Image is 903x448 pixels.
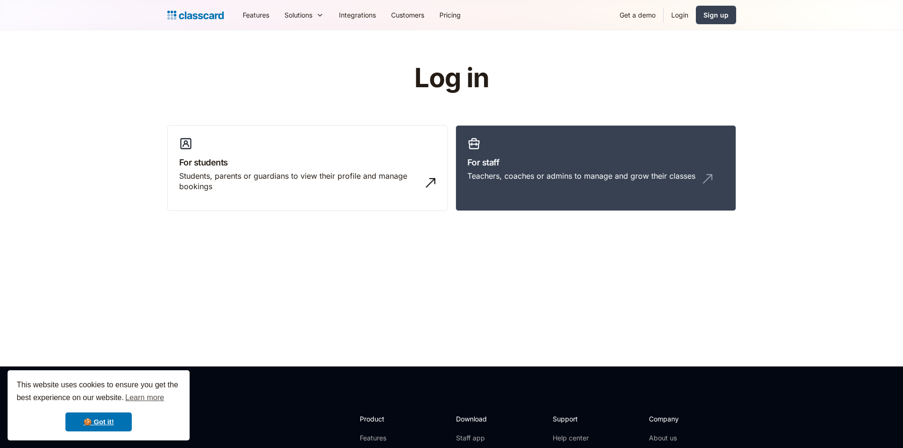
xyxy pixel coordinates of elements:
[277,4,331,26] div: Solutions
[467,156,724,169] h3: For staff
[703,10,729,20] div: Sign up
[65,412,132,431] a: dismiss cookie message
[432,4,468,26] a: Pricing
[124,391,165,405] a: learn more about cookies
[612,4,663,26] a: Get a demo
[664,4,696,26] a: Login
[467,171,695,181] div: Teachers, coaches or admins to manage and grow their classes
[8,370,190,440] div: cookieconsent
[696,6,736,24] a: Sign up
[649,433,712,443] a: About us
[167,9,224,22] a: home
[649,414,712,424] h2: Company
[179,156,436,169] h3: For students
[456,125,736,211] a: For staffTeachers, coaches or admins to manage and grow their classes
[179,171,417,192] div: Students, parents or guardians to view their profile and manage bookings
[235,4,277,26] a: Features
[553,433,591,443] a: Help center
[331,4,383,26] a: Integrations
[167,125,448,211] a: For studentsStudents, parents or guardians to view their profile and manage bookings
[553,414,591,424] h2: Support
[284,10,312,20] div: Solutions
[360,433,410,443] a: Features
[17,379,181,405] span: This website uses cookies to ensure you get the best experience on our website.
[456,414,495,424] h2: Download
[456,433,495,443] a: Staff app
[301,64,602,93] h1: Log in
[383,4,432,26] a: Customers
[360,414,410,424] h2: Product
